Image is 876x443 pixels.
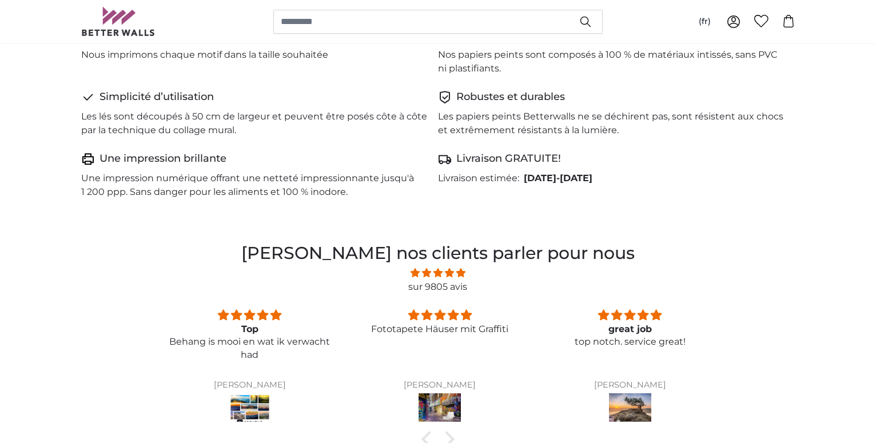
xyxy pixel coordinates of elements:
[153,240,723,266] h2: [PERSON_NAME] nos clients parler pour nous
[438,110,786,137] p: Les papiers peints Betterwalls ne se déchirent pas, sont résistent aux chocs et extrêmement résis...
[438,48,786,75] p: Nos papiers peints sont composés à 100 % de matériaux intissés, sans PVC ni plastifiants.
[99,151,226,167] h4: Une impression brillante
[690,11,720,32] button: (fr)
[524,173,592,183] b: -
[359,308,521,323] div: 5 stars
[548,336,711,348] p: top notch. service great!
[524,173,556,183] span: [DATE]
[229,393,271,425] img: Stockfoto
[168,323,331,336] div: Top
[560,173,592,183] span: [DATE]
[81,171,429,199] p: Une impression numérique offrant une netteté impressionnante jusqu'à 1 200 ppp. Sans danger pour ...
[81,7,156,36] img: Betterwalls
[419,393,461,425] img: Fototapete Häuser mit Graffiti
[168,308,331,323] div: 5 stars
[81,48,328,62] p: Nous imprimons chaque motif dans la taille souhaitée
[408,281,467,292] a: sur 9805 avis
[438,171,519,185] p: Livraison estimée:
[153,266,723,280] span: 4.81 stars
[548,381,711,390] div: [PERSON_NAME]
[359,323,521,336] p: Fototapete Häuser mit Graffiti
[548,308,711,323] div: 5 stars
[456,89,565,105] h4: Robustes et durables
[609,393,651,425] img: Fototapete Old Pine
[81,110,429,137] p: Les lés sont découpés à 50 cm de largeur et peuvent être posés côte à côte par la technique du co...
[168,381,331,390] div: [PERSON_NAME]
[456,151,561,167] h4: Livraison GRATUITE!
[359,381,521,390] div: [PERSON_NAME]
[168,336,331,361] p: Behang is mooi en wat ik verwacht had
[548,323,711,336] div: great job
[99,89,214,105] h4: Simplicité d’utilisation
